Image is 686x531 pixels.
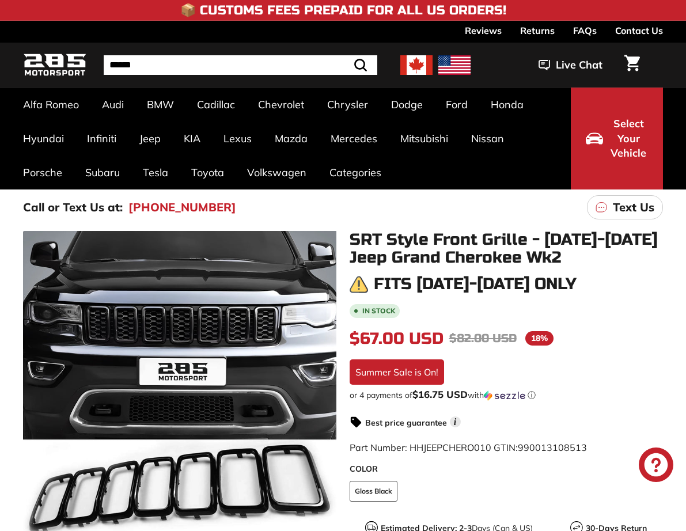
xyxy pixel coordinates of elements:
a: Infiniti [75,122,128,155]
div: Summer Sale is On! [350,359,444,385]
button: Live Chat [524,51,617,79]
button: Select Your Vehicle [571,88,663,189]
a: Reviews [465,21,502,40]
a: Categories [318,155,393,189]
a: FAQs [573,21,597,40]
a: Contact Us [615,21,663,40]
a: Dodge [380,88,434,122]
a: KIA [172,122,212,155]
img: Sezzle [484,390,525,401]
a: Ford [434,88,479,122]
a: Cart [617,45,647,85]
h1: SRT Style Front Grille - [DATE]-[DATE] Jeep Grand Cherokee Wk2 [350,231,664,267]
a: Mercedes [319,122,389,155]
span: Live Chat [556,58,602,73]
a: Toyota [180,155,236,189]
div: or 4 payments of with [350,389,664,401]
span: i [450,416,461,427]
a: Tesla [131,155,180,189]
p: Call or Text Us at: [23,199,123,216]
img: Logo_285_Motorsport_areodynamics_components [23,52,86,79]
input: Search [104,55,377,75]
a: Mazda [263,122,319,155]
span: $82.00 USD [449,331,517,346]
label: COLOR [350,463,664,475]
a: Text Us [587,195,663,219]
a: Nissan [460,122,516,155]
a: Porsche [12,155,74,189]
a: Mitsubishi [389,122,460,155]
a: Returns [520,21,555,40]
a: Subaru [74,155,131,189]
a: Audi [90,88,135,122]
a: [PHONE_NUMBER] [128,199,236,216]
a: Volkswagen [236,155,318,189]
b: In stock [362,308,395,314]
a: Jeep [128,122,172,155]
strong: Best price guarantee [365,418,447,428]
p: Text Us [613,199,654,216]
span: $16.75 USD [412,388,468,400]
inbox-online-store-chat: Shopify online store chat [635,447,677,485]
a: Chevrolet [247,88,316,122]
a: Lexus [212,122,263,155]
span: 990013108513 [518,442,587,453]
span: $67.00 USD [350,329,444,348]
div: or 4 payments of$16.75 USDwithSezzle Click to learn more about Sezzle [350,389,664,401]
a: Honda [479,88,535,122]
h3: Fits [DATE]-[DATE] only [374,275,577,293]
a: Cadillac [185,88,247,122]
a: Hyundai [12,122,75,155]
h4: 📦 Customs Fees Prepaid for All US Orders! [180,3,506,17]
a: BMW [135,88,185,122]
span: Select Your Vehicle [609,116,648,161]
span: 18% [525,331,554,346]
a: Chrysler [316,88,380,122]
a: Alfa Romeo [12,88,90,122]
span: Part Number: HHJEEPCHERO010 GTIN: [350,442,587,453]
img: warning.png [350,275,368,294]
